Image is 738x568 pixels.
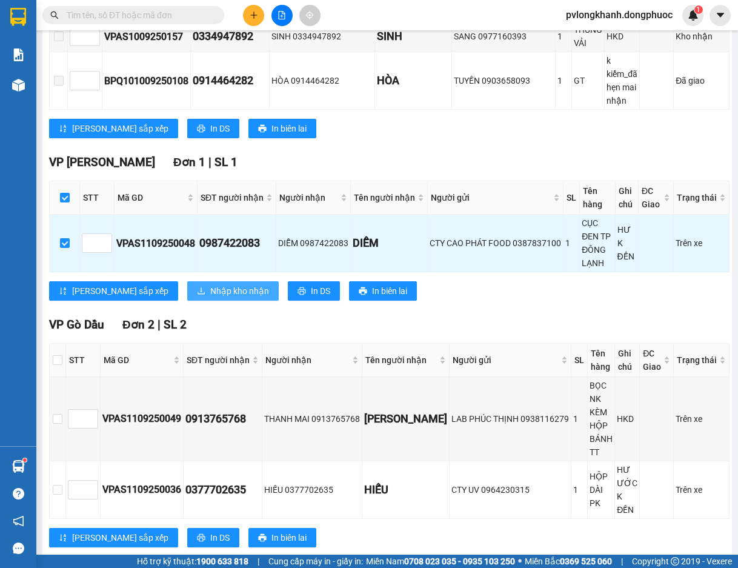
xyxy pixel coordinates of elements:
[173,155,205,169] span: Đơn 1
[13,543,24,554] span: message
[13,488,24,500] span: question-circle
[187,528,239,547] button: printerIn DS
[10,8,26,26] img: logo-vxr
[366,555,515,568] span: Miền Nam
[696,5,700,14] span: 1
[431,191,551,204] span: Người gửi
[671,557,679,566] span: copyright
[50,11,59,19] span: search
[676,30,727,43] div: Kho nhận
[404,556,515,566] strong: 0708 023 035 - 0935 103 250
[311,284,330,298] span: In DS
[258,124,267,134] span: printer
[66,344,101,377] th: STT
[13,515,24,527] span: notification
[118,191,185,204] span: Mã GD
[677,353,717,367] span: Trạng thái
[278,236,348,250] div: DIỄM 0987422083
[49,281,178,301] button: sort-ascending[PERSON_NAME] sắp xếp
[248,528,316,547] button: printerIn biên lai
[642,184,661,211] span: ĐC Giao
[72,531,168,544] span: [PERSON_NAME] sắp xếp
[23,458,27,462] sup: 1
[590,470,613,510] div: HỘP DÀI PK
[617,463,637,516] div: HƯ ƯỚC K ĐỀN
[72,122,168,135] span: [PERSON_NAME] sắp xếp
[362,461,450,519] td: HIẾU
[557,74,570,87] div: 1
[80,181,115,215] th: STT
[201,191,264,204] span: SĐT người nhận
[49,155,155,169] span: VP [PERSON_NAME]
[264,412,360,426] div: THANH MAI 0913765768
[122,318,155,332] span: Đơn 2
[187,119,239,138] button: printerIn DS
[258,533,267,543] span: printer
[588,344,615,377] th: Tên hàng
[102,52,191,110] td: BPQ101009250108
[101,377,184,461] td: VPAS1109250049
[372,284,407,298] span: In biên lai
[102,411,181,426] div: VPAS1109250049
[694,5,703,14] sup: 1
[377,28,450,45] div: SINH
[191,21,270,52] td: 0334947892
[197,533,205,543] span: printer
[676,74,727,87] div: Đã giao
[49,119,178,138] button: sort-ascending[PERSON_NAME] sắp xếp
[582,216,613,270] div: CỤC ĐEN TP ĐÔNG LẠNH
[199,235,274,252] div: 0987422083
[364,481,447,498] div: HIẾU
[214,155,238,169] span: SL 1
[184,377,262,461] td: 0913765768
[104,73,188,89] div: BPQ101009250108
[359,287,367,296] span: printer
[365,353,437,367] span: Tên người nhận
[607,30,637,43] div: HKD
[265,353,350,367] span: Người nhận
[187,281,279,301] button: downloadNhập kho nhận
[430,236,561,250] div: CTY CAO PHÁT FOOD 0387837100
[137,555,248,568] span: Hỗ trợ kỹ thuật:
[59,287,67,296] span: sort-ascending
[351,215,428,272] td: DIỄM
[278,11,286,19] span: file-add
[563,181,580,215] th: SL
[49,528,178,547] button: sort-ascending[PERSON_NAME] sắp xếp
[377,72,450,89] div: HÒA
[197,124,205,134] span: printer
[158,318,161,332] span: |
[617,412,637,426] div: HKD
[243,5,264,26] button: plus
[565,236,577,250] div: 1
[12,48,25,61] img: solution-icon
[621,555,623,568] span: |
[187,353,250,367] span: SĐT người nhận
[557,30,570,43] div: 1
[617,223,637,263] div: HƯ K ĐỀN
[676,236,727,250] div: Trên xe
[677,191,717,204] span: Trạng thái
[12,79,25,92] img: warehouse-icon
[271,122,307,135] span: In biên lai
[580,181,615,215] th: Tên hàng
[688,10,699,21] img: icon-new-feature
[210,122,230,135] span: In DS
[102,21,191,52] td: VPAS1009250157
[451,412,569,426] div: LAB PHÚC THỊNH 0938116279
[104,29,188,44] div: VPAS1009250157
[353,235,425,252] div: DIỄM
[615,344,640,377] th: Ghi chú
[197,287,205,296] span: download
[185,410,260,427] div: 0913765768
[164,318,187,332] span: SL 2
[298,287,306,296] span: printer
[607,54,637,107] div: k kiểm_đã hẹn mai nhận
[258,555,259,568] span: |
[454,74,553,87] div: TUYỀN 0903658093
[208,155,211,169] span: |
[574,74,602,87] div: GT
[560,556,612,566] strong: 0369 525 060
[193,72,267,89] div: 0914464282
[210,531,230,544] span: In DS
